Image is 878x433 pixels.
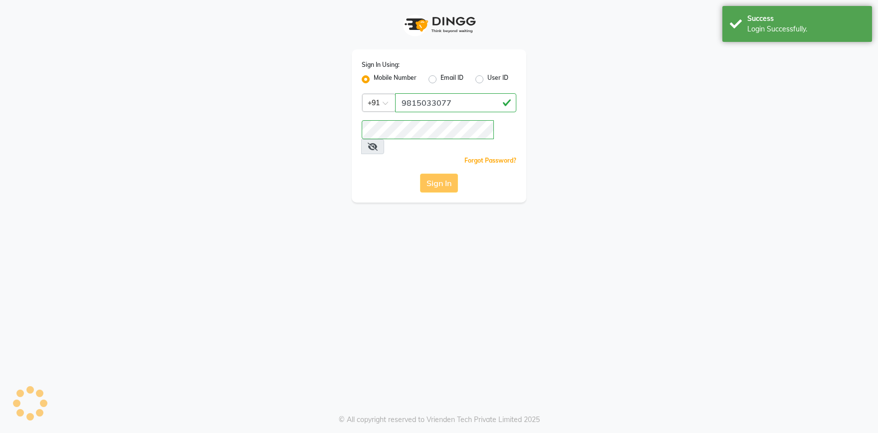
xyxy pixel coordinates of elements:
input: Username [395,93,516,112]
label: Sign In Using: [362,60,400,69]
img: logo1.svg [399,10,479,39]
input: Username [362,120,494,139]
div: Login Successfully. [747,24,865,34]
label: Email ID [440,73,463,85]
a: Forgot Password? [464,157,516,164]
label: Mobile Number [374,73,417,85]
div: Success [747,13,865,24]
label: User ID [487,73,508,85]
